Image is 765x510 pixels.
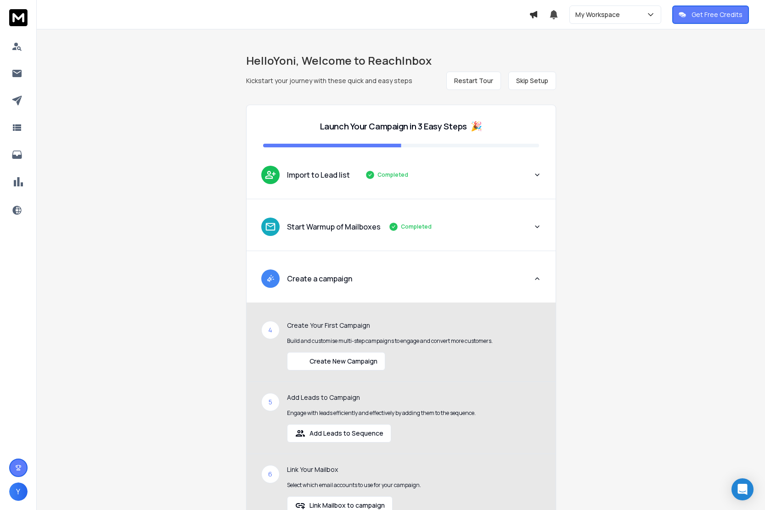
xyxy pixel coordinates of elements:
button: leadCreate a campaign [247,262,556,303]
span: Skip Setup [516,76,548,85]
p: Import to Lead list [287,169,350,180]
p: Select which email accounts to use for your campaign. [287,482,421,489]
button: Skip Setup [508,72,556,90]
button: Add Leads to Sequence [287,424,391,443]
button: Y [9,482,28,501]
div: Open Intercom Messenger [731,478,754,500]
p: Completed [401,223,432,230]
h1: Hello Yoni , Welcome to ReachInbox [246,53,556,68]
span: 🎉 [471,120,482,133]
p: My Workspace [575,10,624,19]
img: lead [264,221,276,233]
img: lead [295,356,306,367]
div: 4 [261,321,280,339]
p: Build and customise multi-step campaigns to engage and convert more customers. [287,337,493,345]
button: Restart Tour [446,72,501,90]
p: Get Free Credits [692,10,742,19]
div: 6 [261,465,280,483]
p: Link Your Mailbox [287,465,421,474]
p: Engage with leads efficiently and effectively by adding them to the sequence. [287,409,476,417]
p: Create Your First Campaign [287,321,493,330]
p: Kickstart your journey with these quick and easy steps [246,76,412,85]
button: leadImport to Lead listCompleted [247,158,556,199]
p: Add Leads to Campaign [287,393,476,402]
div: 5 [261,393,280,411]
button: Get Free Credits [672,6,749,24]
p: Completed [377,171,408,179]
p: Start Warmup of Mailboxes [287,221,381,232]
button: Create New Campaign [287,352,385,370]
button: leadStart Warmup of MailboxesCompleted [247,210,556,251]
img: lead [264,273,276,284]
p: Launch Your Campaign in 3 Easy Steps [320,120,467,133]
img: lead [264,169,276,180]
p: Create a campaign [287,273,352,284]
